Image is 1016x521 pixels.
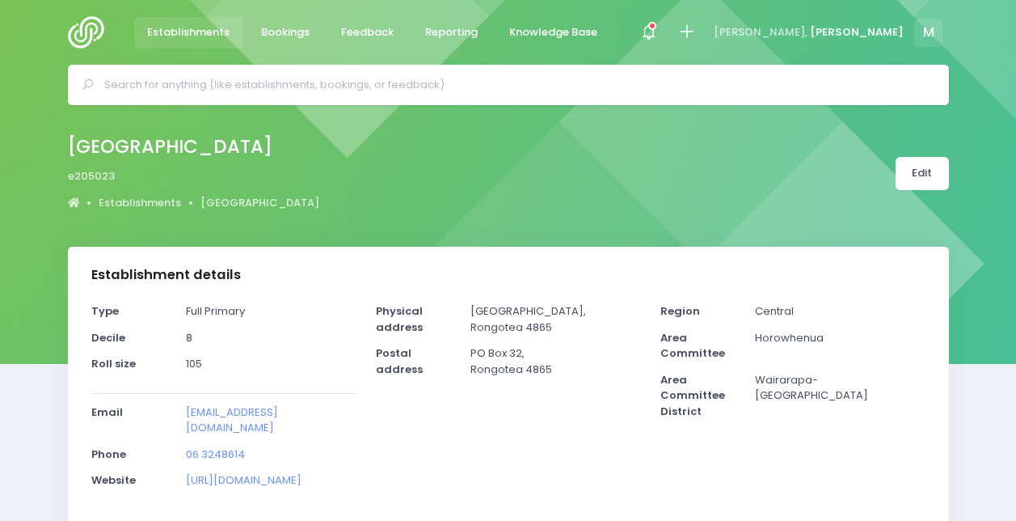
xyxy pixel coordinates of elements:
a: Establishments [99,195,181,211]
p: Wairarapa-[GEOGRAPHIC_DATA] [755,372,925,404]
a: [EMAIL_ADDRESS][DOMAIN_NAME] [186,405,278,436]
strong: Physical address [376,303,423,335]
span: Feedback [341,24,394,40]
a: 06 3248614 [186,447,245,462]
a: Edit [896,157,949,190]
span: Establishments [147,24,230,40]
span: e205023 [68,168,115,184]
a: Bookings [248,17,323,49]
strong: Decile [91,330,125,345]
p: 8 [186,330,356,346]
p: Horowhenua [755,330,925,346]
span: Knowledge Base [509,24,597,40]
a: Establishments [134,17,243,49]
span: [PERSON_NAME] [810,24,904,40]
p: [GEOGRAPHIC_DATA], Rongotea 4865 [470,303,640,335]
strong: Email [91,405,123,420]
strong: Type [91,303,119,319]
strong: Area Committee District [660,372,725,419]
strong: Postal address [376,345,423,377]
strong: Phone [91,447,126,462]
strong: Website [91,472,136,488]
span: Bookings [261,24,310,40]
span: M [914,19,942,47]
span: Reporting [425,24,478,40]
a: Knowledge Base [496,17,611,49]
img: Logo [68,16,114,49]
a: Feedback [328,17,407,49]
h2: [GEOGRAPHIC_DATA] [68,136,306,158]
p: Central [755,303,925,320]
p: 105 [186,356,356,372]
p: Full Primary [186,303,356,320]
strong: Roll size [91,356,136,371]
input: Search for anything (like establishments, bookings, or feedback) [104,73,926,97]
strong: Area Committee [660,330,725,362]
a: [URL][DOMAIN_NAME] [186,472,301,488]
a: [GEOGRAPHIC_DATA] [200,195,319,211]
a: Reporting [412,17,491,49]
strong: Region [660,303,700,319]
h3: Establishment details [91,267,241,283]
span: [PERSON_NAME], [714,24,807,40]
p: PO Box 32, Rongotea 4865 [470,345,640,377]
